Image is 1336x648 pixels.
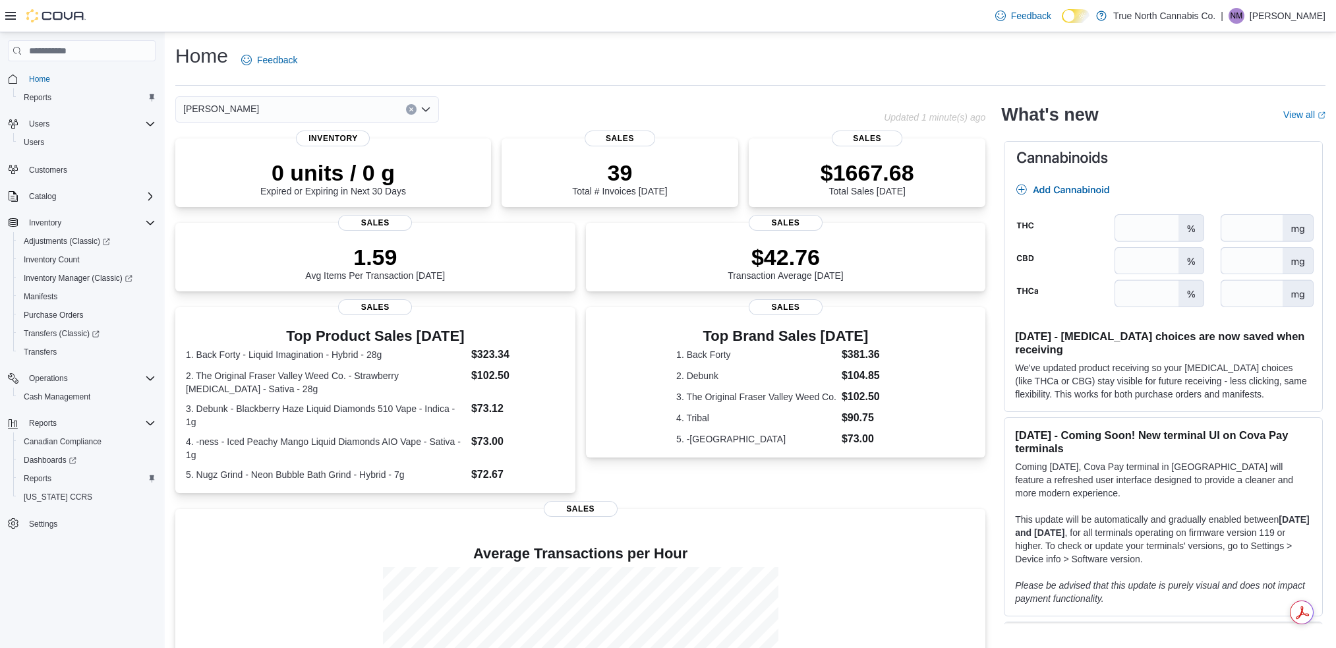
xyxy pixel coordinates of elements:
img: Cova [26,9,86,22]
span: Sales [585,131,656,146]
div: Natasha Mahon [1229,8,1244,24]
span: Dashboards [18,452,156,468]
a: Dashboards [18,452,82,468]
p: This update will be automatically and gradually enabled between , for all terminals operating on ... [1015,513,1312,566]
dt: 2. Debunk [676,369,836,382]
span: Sales [338,299,412,315]
button: Inventory [3,214,161,232]
button: Manifests [13,287,161,306]
button: Home [3,69,161,88]
button: [US_STATE] CCRS [13,488,161,506]
span: Manifests [24,291,57,302]
a: Adjustments (Classic) [13,232,161,250]
span: Cash Management [24,392,90,402]
dt: 4. -ness - Iced Peachy Mango Liquid Diamonds AIO Vape - Sativa - 1g [186,435,466,461]
span: Dark Mode [1062,23,1062,24]
dt: 5. Nugz Grind - Neon Bubble Bath Grind - Hybrid - 7g [186,468,466,481]
a: Dashboards [13,451,161,469]
button: Reports [3,414,161,432]
dd: $73.12 [471,401,565,417]
span: Cash Management [18,389,156,405]
button: Catalog [24,189,61,204]
span: Inventory Count [24,254,80,265]
span: Inventory Count [18,252,156,268]
a: [US_STATE] CCRS [18,489,98,505]
button: Users [3,115,161,133]
span: Inventory [24,215,156,231]
span: Sales [544,501,618,517]
dd: $104.85 [842,368,895,384]
dd: $102.50 [842,389,895,405]
button: Users [24,116,55,132]
a: Feedback [990,3,1057,29]
span: Feedback [257,53,297,67]
span: Home [24,71,156,87]
h3: Top Brand Sales [DATE] [676,328,895,344]
p: Coming [DATE], Cova Pay terminal in [GEOGRAPHIC_DATA] will feature a refreshed user interface des... [1015,460,1312,500]
span: NM [1231,8,1243,24]
span: Sales [338,215,412,231]
dd: $323.34 [471,347,565,363]
p: 0 units / 0 g [260,160,406,186]
a: Inventory Manager (Classic) [18,270,138,286]
a: Users [18,134,49,150]
span: Sales [832,131,903,146]
a: Reports [18,90,57,105]
dd: $381.36 [842,347,895,363]
span: Manifests [18,289,156,305]
strong: [DATE] and [DATE] [1015,514,1309,538]
span: Feedback [1011,9,1051,22]
dt: 1. Back Forty - Liquid Imagination - Hybrid - 28g [186,348,466,361]
span: [PERSON_NAME] [183,101,259,117]
h3: Top Product Sales [DATE] [186,328,565,344]
h3: [DATE] - [MEDICAL_DATA] choices are now saved when receiving [1015,330,1312,356]
h4: Average Transactions per Hour [186,546,975,562]
button: Catalog [3,187,161,206]
button: Purchase Orders [13,306,161,324]
span: Settings [24,515,156,532]
span: Inventory Manager (Classic) [18,270,156,286]
a: Canadian Compliance [18,434,107,450]
a: Reports [18,471,57,486]
button: Users [13,133,161,152]
button: Operations [3,369,161,388]
a: View allExternal link [1283,109,1325,120]
div: Avg Items Per Transaction [DATE] [305,244,445,281]
span: Home [29,74,50,84]
span: Operations [24,370,156,386]
button: Inventory Count [13,250,161,269]
p: True North Cannabis Co. [1113,8,1215,24]
nav: Complex example [8,64,156,568]
button: Customers [3,160,161,179]
span: Adjustments (Classic) [24,236,110,247]
span: Users [24,116,156,132]
h3: [DATE] - Coming Soon! New terminal UI on Cova Pay terminals [1015,428,1312,455]
dd: $73.00 [471,434,565,450]
p: $42.76 [728,244,844,270]
dd: $72.67 [471,467,565,483]
button: Cash Management [13,388,161,406]
span: Catalog [24,189,156,204]
span: Reports [18,471,156,486]
span: Transfers [24,347,57,357]
span: Sales [749,299,823,315]
span: Transfers [18,344,156,360]
span: Settings [29,519,57,529]
span: Inventory [29,218,61,228]
svg: External link [1318,111,1325,119]
dt: 3. Debunk - Blackberry Haze Liquid Diamonds 510 Vape - Indica - 1g [186,402,466,428]
a: Cash Management [18,389,96,405]
em: Please be advised that this update is purely visual and does not impact payment functionality. [1015,580,1305,604]
dt: 2. The Original Fraser Valley Weed Co. - Strawberry [MEDICAL_DATA] - Sativa - 28g [186,369,466,396]
h1: Home [175,43,228,69]
a: Transfers [18,344,62,360]
dd: $73.00 [842,431,895,447]
a: Inventory Manager (Classic) [13,269,161,287]
a: Transfers (Classic) [13,324,161,343]
p: We've updated product receiving so your [MEDICAL_DATA] choices (like THCa or CBG) stay visible fo... [1015,361,1312,401]
span: Purchase Orders [18,307,156,323]
span: [US_STATE] CCRS [24,492,92,502]
button: Inventory [24,215,67,231]
button: Transfers [13,343,161,361]
span: Adjustments (Classic) [18,233,156,249]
